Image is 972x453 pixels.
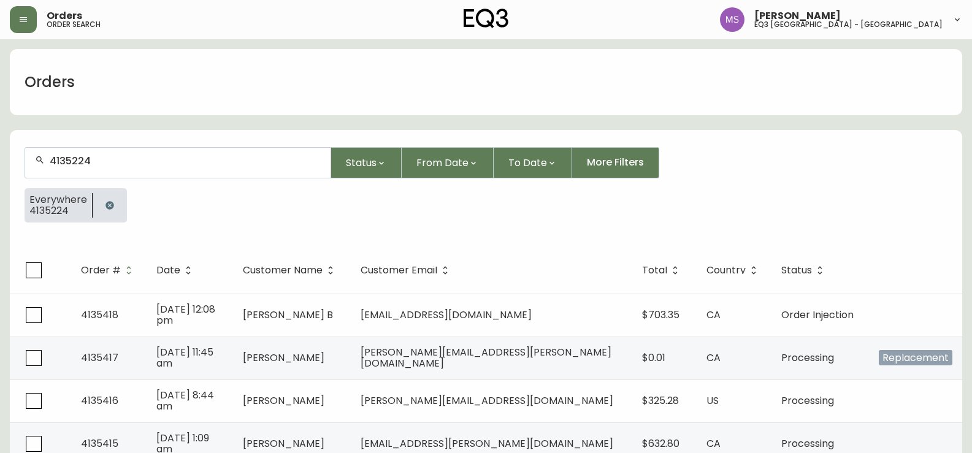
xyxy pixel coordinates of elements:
[81,394,118,408] span: 4135416
[50,155,321,167] input: Search
[706,267,746,274] span: Country
[879,350,952,365] span: Replacement
[781,351,834,365] span: Processing
[361,436,613,451] span: [EMAIL_ADDRESS][PERSON_NAME][DOMAIN_NAME]
[706,308,721,322] span: CA
[754,21,943,28] h5: eq3 [GEOGRAPHIC_DATA] - [GEOGRAPHIC_DATA]
[781,265,828,276] span: Status
[642,436,679,451] span: $632.80
[25,72,75,93] h1: Orders
[243,351,324,365] span: [PERSON_NAME]
[706,436,721,451] span: CA
[706,265,762,276] span: Country
[81,265,137,276] span: Order #
[781,308,854,322] span: Order Injection
[572,147,659,178] button: More Filters
[587,156,644,169] span: More Filters
[81,351,118,365] span: 4135417
[361,345,611,370] span: [PERSON_NAME][EMAIL_ADDRESS][PERSON_NAME][DOMAIN_NAME]
[156,265,196,276] span: Date
[331,147,402,178] button: Status
[81,308,118,322] span: 4135418
[642,394,679,408] span: $325.28
[494,147,572,178] button: To Date
[47,21,101,28] h5: order search
[243,436,324,451] span: [PERSON_NAME]
[781,267,812,274] span: Status
[642,265,683,276] span: Total
[243,308,333,322] span: [PERSON_NAME] B
[642,308,679,322] span: $703.35
[81,267,121,274] span: Order #
[243,267,323,274] span: Customer Name
[706,351,721,365] span: CA
[642,351,665,365] span: $0.01
[361,394,613,408] span: [PERSON_NAME][EMAIL_ADDRESS][DOMAIN_NAME]
[642,267,667,274] span: Total
[416,155,469,170] span: From Date
[81,436,118,451] span: 4135415
[361,267,437,274] span: Customer Email
[156,267,180,274] span: Date
[29,194,87,205] span: Everywhere
[29,205,87,216] span: 4135224
[361,308,532,322] span: [EMAIL_ADDRESS][DOMAIN_NAME]
[243,394,324,408] span: [PERSON_NAME]
[706,394,719,408] span: US
[47,11,82,21] span: Orders
[156,388,214,413] span: [DATE] 8:44 am
[361,265,453,276] span: Customer Email
[781,436,834,451] span: Processing
[156,345,213,370] span: [DATE] 11:45 am
[346,155,377,170] span: Status
[508,155,547,170] span: To Date
[464,9,509,28] img: logo
[781,394,834,408] span: Processing
[754,11,841,21] span: [PERSON_NAME]
[720,7,744,32] img: 1b6e43211f6f3cc0b0729c9049b8e7af
[243,265,339,276] span: Customer Name
[402,147,494,178] button: From Date
[156,302,215,327] span: [DATE] 12:08 pm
